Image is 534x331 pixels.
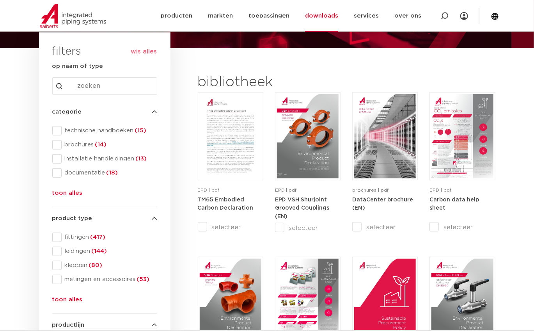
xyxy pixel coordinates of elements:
span: metingen en accessoires [62,276,157,283]
img: NL-Carbon-data-help-sheet-pdf.jpg [431,94,493,178]
span: kleppen [62,262,157,269]
div: kleppen(80) [52,261,157,270]
span: leidingen [62,247,157,255]
div: installatie handleidingen(13) [52,154,157,164]
a: DataCenter brochure (EN) [352,197,413,211]
span: technische handboeken [62,127,157,135]
a: Carbon data help sheet [429,197,479,211]
strong: op naam of type [52,63,103,69]
button: toon alles [52,189,83,201]
span: (18) [105,170,118,176]
h4: productlijn [52,320,157,330]
button: wis alles [131,48,157,55]
img: TM65-Embodied-Carbon-Declaration-pdf.jpg [200,94,261,178]
div: documentatie(18) [52,168,157,178]
span: fittingen [62,233,157,241]
span: brochures [62,141,157,149]
img: VSH-Shurjoint-Grooved-Couplings_A4EPD_5011512_EN-pdf.jpg [277,94,339,178]
label: selecteer [352,222,418,232]
span: (53) [136,276,150,282]
span: EPD | pdf [429,188,451,192]
div: fittingen(417) [52,233,157,242]
a: EPD VSH Shurjoint Grooved Couplings (EN) [275,197,330,219]
a: TM65 Embodied Carbon Declaration [198,197,254,211]
span: (13) [135,156,147,162]
h4: product type [52,214,157,223]
span: (144) [90,248,107,254]
label: selecteer [275,223,341,233]
div: leidingen(144) [52,247,157,256]
span: installatie handleidingen [62,155,157,163]
span: (14) [94,142,107,148]
label: selecteer [198,222,263,232]
div: metingen en accessoires(53) [52,275,157,284]
div: technische handboeken(15) [52,126,157,135]
h4: categorie [52,107,157,117]
span: (417) [89,234,106,240]
h3: filters [52,43,82,61]
h2: bibliotheek [198,73,337,92]
span: (15) [134,128,147,133]
span: EPD | pdf [198,188,220,192]
span: brochures | pdf [352,188,389,192]
span: documentatie [62,169,157,177]
span: EPD | pdf [275,188,297,192]
button: toon alles [52,295,83,308]
span: (80) [88,262,103,268]
img: DataCenter_A4Brochure-5011610-2025_1.0_Pegler-UK-pdf.jpg [354,94,416,178]
div: brochures(14) [52,140,157,149]
label: selecteer [429,222,495,232]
